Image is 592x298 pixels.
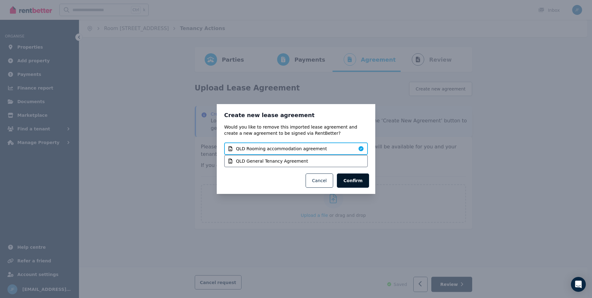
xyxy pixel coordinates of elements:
[337,173,369,188] button: Confirm
[236,146,327,152] span: QLD Rooming accommodation agreement
[571,277,586,292] div: Open Intercom Messenger
[224,124,368,136] p: Would you like to remove this imported lease agreement and create a new agreement to be signed vi...
[236,158,308,164] span: QLD General Tenancy Agreement
[224,112,368,119] h3: Create new lease agreement
[306,173,333,188] button: Cancel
